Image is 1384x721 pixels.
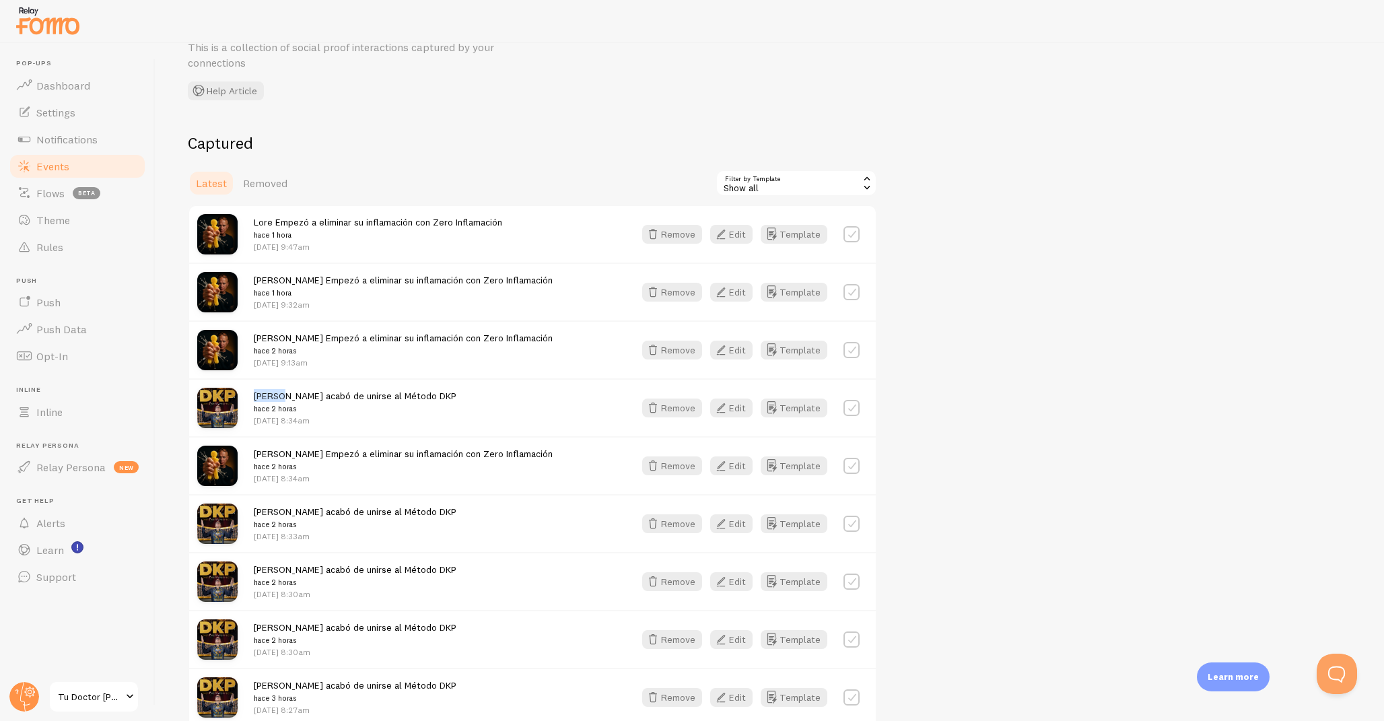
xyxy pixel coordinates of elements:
[254,357,553,368] p: [DATE] 9:13am
[710,514,761,533] a: Edit
[197,677,238,718] img: DxVJxTldQMaP1KA9GJuI
[716,170,877,197] div: Show all
[710,630,761,649] a: Edit
[642,572,702,591] button: Remove
[8,289,147,316] a: Push
[254,460,553,473] small: hace 2 horas
[197,272,238,312] img: EN3TnoWQqSMzb57ZSkIv
[197,619,238,660] img: DxVJxTldQMaP1KA9GJuI
[761,688,827,707] button: Template
[710,341,753,359] button: Edit
[254,403,456,415] small: hace 2 horas
[710,688,761,707] a: Edit
[197,214,238,254] img: EN3TnoWQqSMzb57ZSkIv
[254,621,456,646] span: [PERSON_NAME] acabó de unirse al Método DKP
[710,456,761,475] a: Edit
[710,225,753,244] button: Edit
[8,126,147,153] a: Notifications
[254,345,553,357] small: hace 2 horas
[761,456,827,475] button: Template
[188,170,235,197] a: Latest
[761,283,827,302] button: Template
[761,630,827,649] button: Template
[642,456,702,475] button: Remove
[761,514,827,533] button: Template
[254,473,553,484] p: [DATE] 8:34am
[254,518,456,530] small: hace 2 horas
[8,99,147,126] a: Settings
[36,516,65,530] span: Alerts
[254,299,553,310] p: [DATE] 9:32am
[36,322,87,336] span: Push Data
[58,689,122,705] span: Tu Doctor [PERSON_NAME]
[642,630,702,649] button: Remove
[8,510,147,537] a: Alerts
[642,514,702,533] button: Remove
[36,106,75,119] span: Settings
[8,399,147,425] a: Inline
[36,460,106,474] span: Relay Persona
[197,388,238,428] img: DxVJxTldQMaP1KA9GJuI
[8,153,147,180] a: Events
[710,283,761,302] a: Edit
[16,59,147,68] span: Pop-ups
[71,541,83,553] svg: <p>Watch New Feature Tutorials!</p>
[642,399,702,417] button: Remove
[36,240,63,254] span: Rules
[710,572,753,591] button: Edit
[36,160,69,173] span: Events
[710,283,753,302] button: Edit
[196,176,227,190] span: Latest
[16,277,147,285] span: Push
[710,514,753,533] button: Edit
[642,688,702,707] button: Remove
[8,207,147,234] a: Theme
[1208,671,1259,683] p: Learn more
[642,283,702,302] button: Remove
[36,213,70,227] span: Theme
[8,563,147,590] a: Support
[114,461,139,473] span: new
[710,399,761,417] a: Edit
[188,133,877,153] h2: Captured
[254,646,456,658] p: [DATE] 8:30am
[710,341,761,359] a: Edit
[761,399,827,417] button: Template
[36,133,98,146] span: Notifications
[1197,662,1270,691] div: Learn more
[761,341,827,359] button: Template
[254,530,456,542] p: [DATE] 8:33am
[254,448,553,473] span: [PERSON_NAME] Empezó a eliminar su inflamación con Zero Inflamación
[14,3,81,38] img: fomo-relay-logo-orange.svg
[36,79,90,92] span: Dashboard
[642,225,702,244] button: Remove
[188,40,511,71] p: This is a collection of social proof interactions captured by your connections
[8,454,147,481] a: Relay Persona new
[254,704,456,716] p: [DATE] 8:27am
[8,343,147,370] a: Opt-In
[254,415,456,426] p: [DATE] 8:34am
[36,543,64,557] span: Learn
[710,688,753,707] button: Edit
[254,692,456,704] small: hace 3 horas
[197,330,238,370] img: EN3TnoWQqSMzb57ZSkIv
[642,341,702,359] button: Remove
[36,405,63,419] span: Inline
[710,572,761,591] a: Edit
[197,504,238,544] img: DxVJxTldQMaP1KA9GJuI
[761,225,827,244] a: Template
[16,442,147,450] span: Relay Persona
[1317,654,1357,694] iframe: Help Scout Beacon - Open
[254,229,502,241] small: hace 1 hora
[710,399,753,417] button: Edit
[8,234,147,261] a: Rules
[710,630,753,649] button: Edit
[235,170,296,197] a: Removed
[710,456,753,475] button: Edit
